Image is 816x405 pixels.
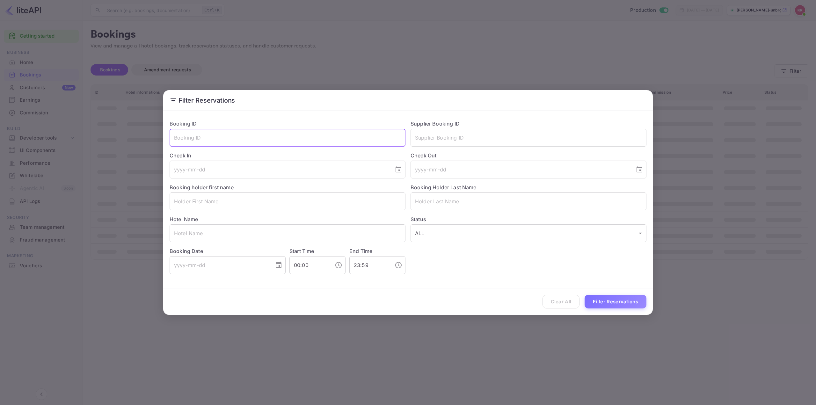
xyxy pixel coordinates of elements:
[170,216,198,222] label: Hotel Name
[411,152,646,159] label: Check Out
[170,192,405,210] input: Holder First Name
[170,129,405,147] input: Booking ID
[170,120,197,127] label: Booking ID
[411,161,630,178] input: yyyy-mm-dd
[585,295,646,308] button: Filter Reservations
[170,247,286,255] label: Booking Date
[170,184,234,191] label: Booking holder first name
[272,259,285,271] button: Choose date
[289,248,314,254] label: Start Time
[170,256,270,274] input: yyyy-mm-dd
[411,129,646,147] input: Supplier Booking ID
[411,224,646,242] div: ALL
[392,163,405,176] button: Choose date
[349,248,372,254] label: End Time
[411,184,477,191] label: Booking Holder Last Name
[411,192,646,210] input: Holder Last Name
[392,259,405,271] button: Choose time, selected time is 11:59 PM
[411,215,646,223] label: Status
[349,256,390,274] input: hh:mm
[170,161,390,178] input: yyyy-mm-dd
[163,90,653,111] h2: Filter Reservations
[633,163,646,176] button: Choose date
[170,152,405,159] label: Check In
[411,120,460,127] label: Supplier Booking ID
[332,259,345,271] button: Choose time, selected time is 12:00 AM
[170,224,405,242] input: Hotel Name
[289,256,330,274] input: hh:mm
